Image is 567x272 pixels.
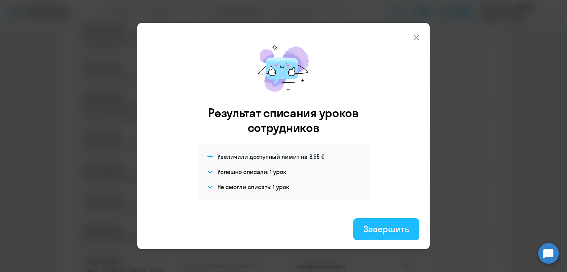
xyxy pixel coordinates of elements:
[198,105,369,135] h3: Результат списания уроков сотрудников
[250,38,317,100] img: mirage-message.png
[353,218,419,240] button: Завершить
[309,153,324,161] span: 8,95 €
[217,168,286,176] h4: Успешно списали: 1 урок
[364,223,409,235] div: Завершить
[217,183,289,191] h4: Не смогли списать: 1 урок
[217,153,307,161] span: Увеличили доступный лимит на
